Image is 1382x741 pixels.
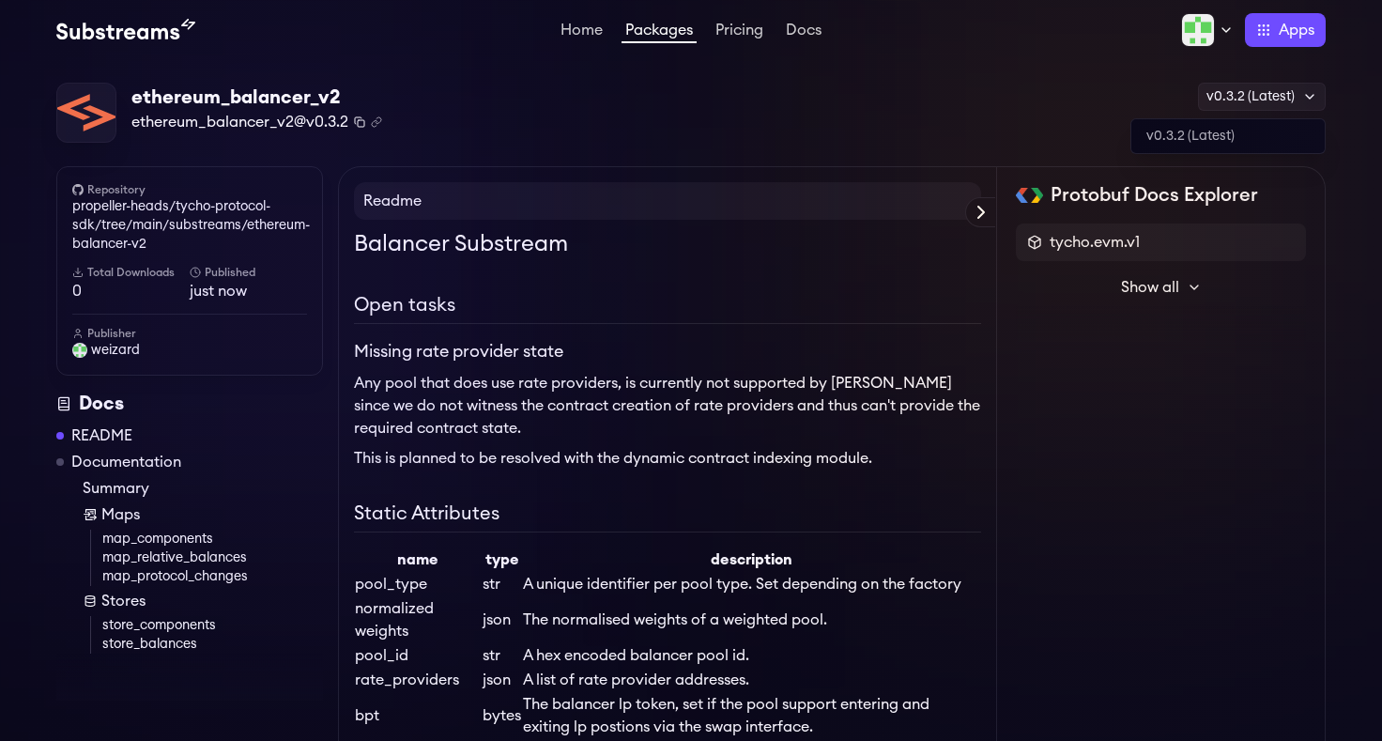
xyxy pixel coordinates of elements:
[354,572,482,596] td: pool_type
[354,182,981,220] h4: Readme
[1050,231,1140,254] span: tycho.evm.v1
[1279,19,1314,41] span: Apps
[1016,188,1043,203] img: Protobuf
[72,280,190,302] span: 0
[1121,276,1179,299] span: Show all
[354,596,482,643] td: normalized weights
[72,184,84,195] img: github
[622,23,697,43] a: Packages
[102,635,323,654] a: store_balances
[1198,83,1326,111] div: v0.3.2 (Latest)
[91,341,140,360] span: weizard
[482,692,522,739] td: bytes
[354,692,482,739] td: bpt
[712,23,767,41] a: Pricing
[482,643,522,668] td: str
[557,23,607,41] a: Home
[56,19,195,41] img: Substream's logo
[71,451,181,473] a: Documentation
[482,668,522,692] td: json
[102,567,323,586] a: map_protocol_changes
[522,643,981,668] td: A hex encoded balancer pool id.
[190,280,307,302] span: just now
[354,116,365,128] button: Copy package name and version
[354,643,482,668] td: pool_id
[83,594,98,609] img: Store icon
[72,341,307,360] a: weizard
[102,548,323,567] a: map_relative_balances
[354,339,981,364] h3: Missing rate provider state
[72,197,307,254] a: propeller-heads/tycho-protocol-sdk/tree/main/substreams/ethereum-balancer-v2
[354,227,981,261] h1: Balancer Substream
[354,291,981,324] h2: Open tasks
[522,596,981,643] td: The normalised weights of a weighted pool.
[1016,269,1306,306] button: Show all
[83,507,98,522] img: Map icon
[782,23,825,41] a: Docs
[83,477,323,500] a: Summary
[354,500,981,533] h2: Static Attributes
[71,425,132,447] a: README
[102,530,323,548] a: map_components
[371,116,382,128] button: Copy .spkg link to clipboard
[72,326,307,341] h6: Publisher
[522,548,981,572] th: description
[131,85,382,111] div: ethereum_balancer_v2
[522,692,981,739] td: The balancer lp token, set if the pool support entering and exiting lp postions via the swap inte...
[83,590,323,612] a: Stores
[482,596,522,643] td: json
[522,668,981,692] td: A list of rate provider addresses.
[72,265,190,280] h6: Total Downloads
[1131,119,1325,153] a: v0.3.2 (Latest)
[522,572,981,596] td: A unique identifier per pool type. Set depending on the factory
[83,503,323,526] a: Maps
[354,372,981,440] p: Any pool that does use rate providers, is currently not supported by [PERSON_NAME] since we do no...
[1181,13,1215,47] img: Profile
[1051,182,1258,208] h2: Protobuf Docs Explorer
[354,447,981,470] p: This is planned to be resolved with the dynamic contract indexing module.
[190,265,307,280] h6: Published
[482,572,522,596] td: str
[354,548,482,572] th: name
[131,111,348,133] span: ethereum_balancer_v2@v0.3.2
[482,548,522,572] th: type
[354,668,482,692] td: rate_providers
[56,391,323,417] div: Docs
[57,84,115,142] img: Package Logo
[72,182,307,197] h6: Repository
[102,616,323,635] a: store_components
[72,343,87,358] img: User Avatar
